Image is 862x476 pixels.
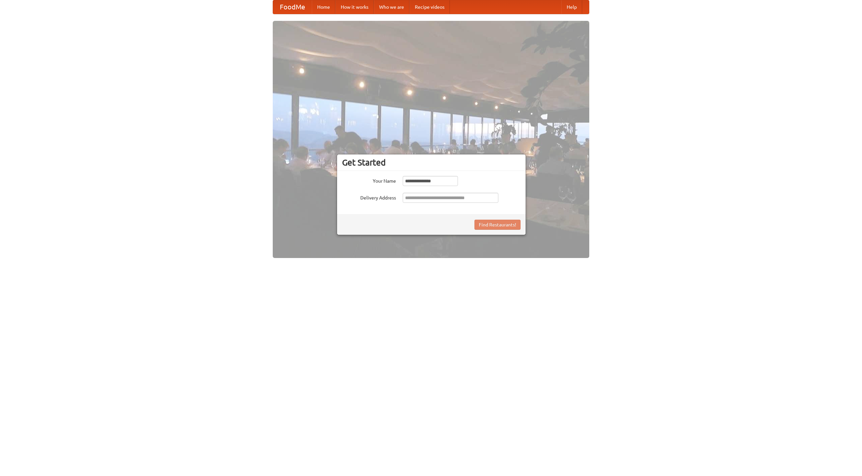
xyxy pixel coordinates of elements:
a: Who we are [374,0,409,14]
a: Help [561,0,582,14]
a: How it works [335,0,374,14]
label: Delivery Address [342,193,396,201]
a: Home [312,0,335,14]
label: Your Name [342,176,396,184]
a: FoodMe [273,0,312,14]
h3: Get Started [342,157,521,168]
a: Recipe videos [409,0,450,14]
button: Find Restaurants! [474,220,521,230]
